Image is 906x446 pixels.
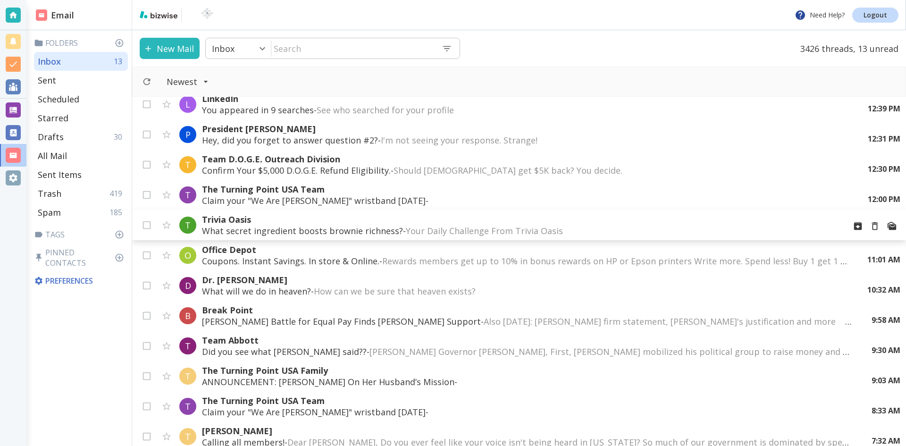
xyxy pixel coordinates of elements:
p: O [185,250,191,261]
span: How can we be sure that heaven exists?͏‌ ͏‌ ͏‌ ͏‌ ͏‌ ͏‌ ͏‌ ͏‌ ͏‌ ͏‌ ͏‌ ͏‌ ͏‌ ͏‌ ͏‌ ͏‌ ͏‌ ͏‌ ͏‌ ͏‌... [314,286,601,297]
div: All Mail [34,146,128,165]
p: ANNOUNCEMENT: [PERSON_NAME] On Her Husband’s Mission - [202,376,853,387]
div: Preferences [32,272,128,290]
p: Break Point [202,304,853,316]
p: T [185,159,191,170]
span: Should [DEMOGRAPHIC_DATA] get $5K back? You decide. ‌ ‌ ‌ ‌ ‌ ‌ ‌ ‌ ‌ ‌ ‌ ‌ ‌ ‌ ‌ ‌ ‌ ‌ ‌ ‌ ‌ ‌ ‌... [394,165,809,176]
p: 9:03 AM [872,375,900,386]
p: 7:32 AM [872,436,900,446]
p: All Mail [38,150,67,161]
img: DashboardSidebarEmail.svg [36,9,47,21]
p: 12:00 PM [868,194,900,204]
div: Sent Items [34,165,128,184]
p: You appeared in 9 searches - [202,104,849,116]
div: Trash419 [34,184,128,203]
p: T [185,219,191,231]
p: Folders [34,38,128,48]
p: Sent [38,75,56,86]
input: Search [271,39,434,58]
p: Inbox [212,43,235,54]
p: 9:30 AM [872,345,900,355]
p: Spam [38,207,61,218]
button: Refresh [138,73,155,90]
p: 8:33 AM [872,405,900,416]
span: ‌ ‌ ‌ ‌ ‌ ‌ ‌ ‌ ‌ ‌ ‌ ‌ ‌ ‌ ‌ ‌ ‌ ‌ ‌ ‌ ‌ ‌ ‌ ‌ ‌ ‌ ‌ ‌ ‌ ‌ ‌ ‌ ‌ ‌ ‌ ‌ ‌ ‌ ‌ ‌ ‌ ‌ ‌ ‌ ‌ ‌ ‌ ‌ ‌... [428,406,664,418]
p: 12:31 PM [868,134,900,144]
p: The Turning Point USA Family [202,365,853,376]
p: P [185,129,191,140]
p: 3426 threads, 13 unread [795,38,898,59]
p: 12:39 PM [868,103,900,114]
p: What will we do in heaven? - [202,286,848,297]
p: Claim your "We Are [PERSON_NAME]" wristband [DATE] - [202,195,849,206]
p: 13 [114,56,126,67]
p: Tags [34,229,128,240]
p: 185 [109,207,126,218]
p: Team D.O.G.E. Outreach Division [202,153,849,165]
img: bizwise [140,11,177,18]
div: Spam185 [34,203,128,222]
p: [PERSON_NAME] Battle for Equal Pay Finds [PERSON_NAME] Support - [202,316,853,327]
p: Trivia Oasis [202,214,838,225]
p: Pinned Contacts [34,247,128,268]
p: President [PERSON_NAME] [202,123,849,135]
span: I'm not seeing your response. Strange! ‌ ‌ ‌ ‌ ‌ ‌ ‌ ‌ ‌ ‌ ‌ ‌ ‌ ‌ ‌ ‌ ‌ ‌ ‌ ‌ ‌ ‌ ‌ ‌ ‌ ‌ ‌ ‌ ‌ ... [381,135,724,146]
p: Scheduled [38,93,79,105]
span: ‌ ͏‌ ͏‌ ͏‌ ͏‌ ͏‌ ͏‌ ͏‌ ͏‌ ͏‌ ͏‌ ͏‌ ͏‌ ͏‌ ͏‌ ͏‌ ͏‌ ͏‌ ͏‌ ͏‌ ͏‌ ͏‌ ͏‌ ͏‌ ͏‌ ͏‌ ͏‌ ͏‌ ͏‌ ͏‌ ͏‌ ͏‌ ͏‌... [457,376,613,387]
span: Your Daily Challenge From Trivia Oasis ‌ ‌ ‌ ‌ ‌ ‌ ‌ ‌ ‌ ‌ ‌ ‌ ‌ ‌ ‌ ‌ ‌ ‌ ‌ ‌ ‌ ‌ ‌ ‌ ‌ ‌ ‌ ‌ ‌ ... [406,225,754,236]
span: See who searched for your profile ͏ ͏ ͏ ͏ ͏ ͏ ͏ ͏ ͏ ͏ ͏ ͏ ͏ ͏ ͏ ͏ ͏ ͏ ͏ ͏ ͏ ͏ ͏ ͏ ͏ ͏ ͏ ͏ ͏ ͏ ͏ ͏... [317,104,652,116]
span: ‌ ‌ ‌ ‌ ‌ ‌ ‌ ‌ ‌ ‌ ‌ ‌ ‌ ‌ ‌ ‌ ‌ ‌ ‌ ‌ ‌ ‌ ‌ ‌ ‌ ‌ ‌ ‌ ‌ ‌ ‌ ‌ ‌ ‌ ‌ ‌ ‌ ‌ ‌ ‌ ‌ ‌ ‌ ‌ ‌ ‌ ‌ ‌ ‌... [428,195,664,206]
p: Drafts [38,131,64,143]
h2: Email [36,9,74,22]
p: 11:01 AM [867,254,900,265]
p: T [185,189,191,201]
div: Scheduled [34,90,128,109]
button: New Mail [140,38,200,59]
button: Filter [157,71,218,92]
p: T [185,401,191,412]
div: Drafts30 [34,127,128,146]
p: Sent Items [38,169,82,180]
p: T [185,340,191,352]
p: T [185,431,191,442]
p: Starred [38,112,68,124]
p: 419 [109,188,126,199]
p: The Turning Point USA Team [202,395,853,406]
p: Preferences [34,276,126,286]
button: Mark as Read [883,218,900,235]
p: 30 [114,132,126,142]
button: Move to Trash [866,218,883,235]
p: Coupons. Instant Savings. In store & Online. - [202,255,848,267]
p: The Turning Point USA Team [202,184,849,195]
button: Archive [849,218,866,235]
p: Claim your "We Are [PERSON_NAME]" wristband [DATE] - [202,406,853,418]
div: Starred [34,109,128,127]
p: Did you see what [PERSON_NAME] said?? - [202,346,853,357]
p: T [185,370,191,382]
p: 12:30 PM [868,164,900,174]
p: Team Abbott [202,335,853,346]
a: Logout [852,8,898,23]
p: Need Help? [795,9,845,21]
p: Dr. [PERSON_NAME] [202,274,848,286]
p: D [185,280,191,291]
p: 9:58 AM [872,315,900,325]
img: BioTech International [185,8,229,23]
p: B [185,310,191,321]
p: Trash [38,188,61,199]
p: Hey, did you forget to answer question #2? - [202,135,849,146]
div: Sent [34,71,128,90]
p: [PERSON_NAME] [202,425,853,437]
p: L [185,99,190,110]
p: 10:32 AM [867,285,900,295]
div: Inbox13 [34,52,128,71]
p: What secret ingredient boosts brownie richness? - [202,225,838,236]
p: Office Depot [202,244,848,255]
p: Confirm Your $5,000 D.O.G.E. Refund Eligibility. - [202,165,849,176]
p: Logout [864,12,887,18]
p: LinkedIn [202,93,849,104]
p: Inbox [38,56,61,67]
